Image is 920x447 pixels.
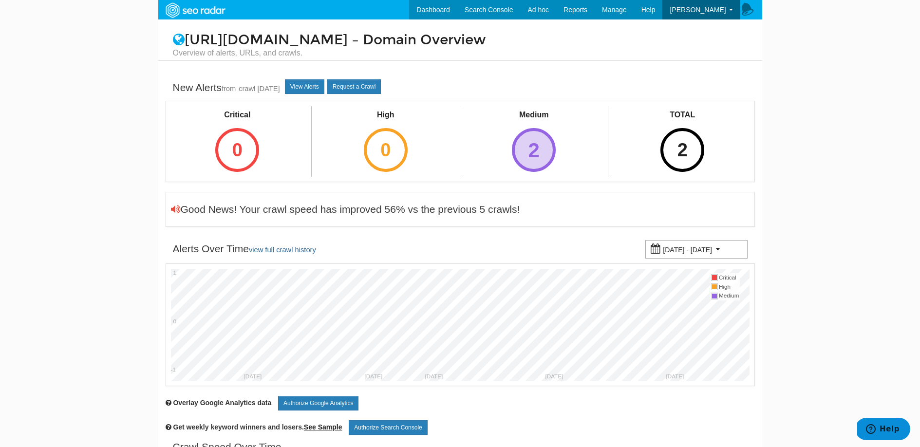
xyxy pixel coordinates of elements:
[512,128,556,172] div: 2
[162,1,229,19] img: SEORadar
[652,110,713,121] div: TOTAL
[602,6,627,14] span: Manage
[563,6,587,14] span: Reports
[663,246,712,254] small: [DATE] - [DATE]
[173,48,748,58] small: Overview of alerts, URLs, and crawls.
[171,202,520,217] div: Good News! Your crawl speed has improved 56% vs the previous 5 crawls!
[718,282,739,292] td: High
[166,33,755,58] h1: [URL][DOMAIN_NAME] – Domain Overview
[173,242,316,257] div: Alerts Over Time
[503,110,564,121] div: Medium
[304,423,342,431] a: See Sample
[173,399,271,407] span: Overlay chart with Google Analytics data
[718,291,739,300] td: Medium
[173,80,280,96] div: New Alerts
[527,6,549,14] span: Ad hoc
[718,273,739,282] td: Critical
[207,110,268,121] div: Critical
[355,110,416,121] div: High
[660,128,704,172] div: 2
[249,246,316,254] a: view full crawl history
[285,79,324,94] a: View Alerts
[857,418,910,442] iframe: Opens a widget where you can find more information
[215,128,259,172] div: 0
[222,85,236,93] small: from
[349,420,427,435] a: Authorize Search Console
[670,6,726,14] span: [PERSON_NAME]
[173,423,342,431] span: Get weekly keyword winners and losers.
[327,79,381,94] a: Request a Crawl
[641,6,656,14] span: Help
[364,128,408,172] div: 0
[239,85,280,93] a: crawl [DATE]
[278,396,358,410] a: Authorize Google Analytics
